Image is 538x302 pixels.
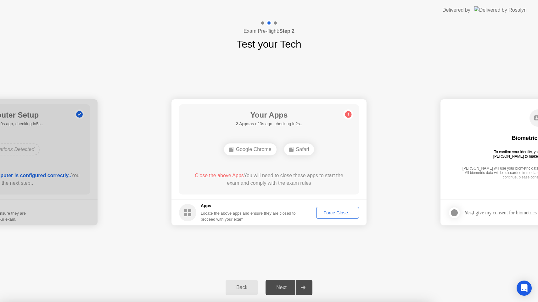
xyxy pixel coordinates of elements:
strong: Yes, [464,210,473,215]
div: Force Close... [318,210,357,215]
div: You will need to close these apps to start the exam and comply with the exam rules [188,172,350,187]
div: Google Chrome [224,143,277,155]
b: 2 Apps [236,121,249,126]
img: Delivered by Rosalyn [474,6,527,14]
div: Back [227,285,256,290]
div: Locate the above apps and ensure they are closed to proceed with your exam. [201,210,296,222]
div: Safari [284,143,314,155]
h1: Your Apps [236,109,302,121]
h1: Test your Tech [237,37,301,52]
div: Delivered by [442,6,470,14]
div: Next [267,285,295,290]
h5: as of 3s ago, checking in2s.. [236,121,302,127]
b: Step 2 [279,28,294,34]
span: Close the above Apps [195,173,244,178]
div: Open Intercom Messenger [517,281,532,296]
h5: Apps [201,203,296,209]
h4: Exam Pre-flight: [244,27,294,35]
